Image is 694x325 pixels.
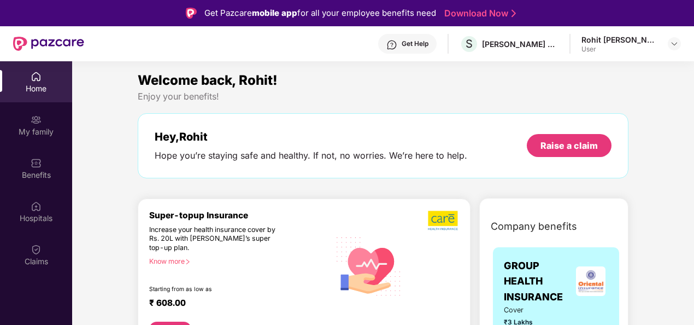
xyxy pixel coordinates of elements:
div: Hope you’re staying safe and healthy. If not, no worries. We’re here to help. [155,150,467,161]
a: Download Now [444,8,513,19]
span: Welcome back, Rohit! [138,72,278,88]
img: svg+xml;base64,PHN2ZyBpZD0iQmVuZWZpdHMiIHhtbG5zPSJodHRwOi8vd3d3LnczLm9yZy8yMDAwL3N2ZyIgd2lkdGg9Ij... [31,158,42,169]
div: User [581,45,658,54]
img: b5dec4f62d2307b9de63beb79f102df3.png [428,210,459,231]
img: svg+xml;base64,PHN2ZyBpZD0iRHJvcGRvd24tMzJ4MzIiIHhtbG5zPSJodHRwOi8vd3d3LnczLm9yZy8yMDAwL3N2ZyIgd2... [670,39,679,48]
div: Increase your health insurance cover by Rs. 20L with [PERSON_NAME]’s super top-up plan. [149,225,283,253]
img: svg+xml;base64,PHN2ZyB3aWR0aD0iMjAiIGhlaWdodD0iMjAiIHZpZXdCb3g9IjAgMCAyMCAyMCIgZmlsbD0ibm9uZSIgeG... [31,114,42,125]
div: Get Pazcare for all your employee benefits need [204,7,436,20]
img: Logo [186,8,197,19]
span: Company benefits [491,219,577,234]
div: Starting from as low as [149,286,284,293]
div: Enjoy your benefits! [138,91,628,102]
img: svg+xml;base64,PHN2ZyBpZD0iSG9tZSIgeG1sbnM9Imh0dHA6Ly93d3cudzMub3JnLzIwMDAvc3ZnIiB3aWR0aD0iMjAiIG... [31,71,42,82]
img: Stroke [511,8,516,19]
img: New Pazcare Logo [13,37,84,51]
div: Super-topup Insurance [149,210,330,220]
div: Know more [149,257,324,265]
div: Hey, Rohit [155,130,467,143]
span: right [185,259,191,265]
span: S [466,37,473,50]
div: Raise a claim [540,140,598,152]
span: Cover [504,305,543,316]
img: svg+xml;base64,PHN2ZyBpZD0iQ2xhaW0iIHhtbG5zPSJodHRwOi8vd3d3LnczLm9yZy8yMDAwL3N2ZyIgd2lkdGg9IjIwIi... [31,244,42,255]
img: insurerLogo [576,266,605,296]
img: svg+xml;base64,PHN2ZyBpZD0iSGVscC0zMngzMiIgeG1sbnM9Imh0dHA6Ly93d3cudzMub3JnLzIwMDAvc3ZnIiB3aWR0aD... [386,39,397,50]
span: GROUP HEALTH INSURANCE [504,258,573,305]
img: svg+xml;base64,PHN2ZyB4bWxucz0iaHR0cDovL3d3dy53My5vcmcvMjAwMC9zdmciIHhtbG5zOnhsaW5rPSJodHRwOi8vd3... [330,227,408,305]
div: [PERSON_NAME] CONSULTANTS P LTD [482,39,558,49]
div: Get Help [402,39,428,48]
div: ₹ 608.00 [149,298,319,311]
img: svg+xml;base64,PHN2ZyBpZD0iSG9zcGl0YWxzIiB4bWxucz0iaHR0cDovL3d3dy53My5vcmcvMjAwMC9zdmciIHdpZHRoPS... [31,201,42,212]
strong: mobile app [252,8,297,18]
div: Rohit [PERSON_NAME] [581,34,658,45]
